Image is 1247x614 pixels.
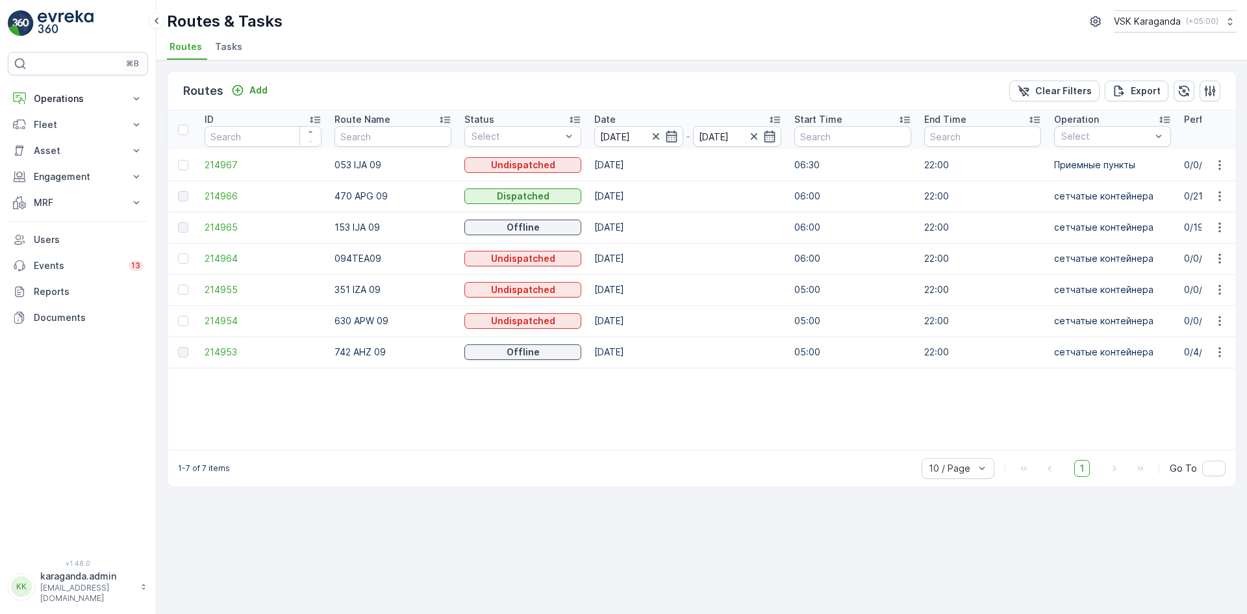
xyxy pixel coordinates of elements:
[594,126,683,147] input: dd/mm/yyyy
[205,159,321,172] a: 214967
[170,40,202,53] span: Routes
[788,337,918,368] td: 05:00
[34,144,122,157] p: Asset
[178,160,188,170] div: Toggle Row Selected
[918,274,1048,305] td: 22:00
[464,282,581,298] button: Undispatched
[205,252,321,265] a: 214964
[491,314,555,327] p: Undispatched
[34,233,143,246] p: Users
[918,181,1048,212] td: 22:00
[1074,460,1090,477] span: 1
[788,305,918,337] td: 05:00
[491,252,555,265] p: Undispatched
[178,222,188,233] div: Toggle Row Selected
[178,253,188,264] div: Toggle Row Selected
[1048,305,1178,337] td: сетчатыe контейнера
[8,305,148,331] a: Documents
[1048,337,1178,368] td: сетчатыe контейнера
[464,251,581,266] button: Undispatched
[1114,15,1181,28] p: VSK Karaganda
[38,10,94,36] img: logo_light-DOdMpM7g.png
[1184,113,1242,126] p: Performance
[34,311,143,324] p: Documents
[464,188,581,204] button: Dispatched
[1186,16,1218,27] p: ( +05:00 )
[464,157,581,173] button: Undispatched
[205,190,321,203] a: 214966
[788,243,918,274] td: 06:00
[131,261,140,271] p: 13
[8,112,148,138] button: Fleet
[918,305,1048,337] td: 22:00
[794,126,911,147] input: Search
[178,316,188,326] div: Toggle Row Selected
[205,221,321,234] span: 214965
[328,337,458,368] td: 742 AHZ 09
[8,570,148,604] button: KKkaraganda.admin[EMAIL_ADDRESS][DOMAIN_NAME]
[497,190,549,203] p: Dispatched
[464,113,494,126] p: Status
[507,221,540,234] p: Offline
[215,40,242,53] span: Tasks
[8,164,148,190] button: Engagement
[205,283,321,296] span: 214955
[588,274,788,305] td: [DATE]
[328,149,458,181] td: 053 IJA 09
[788,181,918,212] td: 06:00
[34,285,143,298] p: Reports
[1131,84,1161,97] p: Export
[328,243,458,274] td: 094TEA09
[588,212,788,243] td: [DATE]
[8,10,34,36] img: logo
[588,305,788,337] td: [DATE]
[918,212,1048,243] td: 22:00
[588,181,788,212] td: [DATE]
[328,305,458,337] td: 630 APW 09
[8,279,148,305] a: Reports
[491,159,555,172] p: Undispatched
[686,129,690,144] p: -
[205,346,321,359] span: 214953
[1170,462,1197,475] span: Go To
[8,253,148,279] a: Events13
[918,337,1048,368] td: 22:00
[334,113,390,126] p: Route Name
[40,570,134,583] p: karaganda.admin
[788,149,918,181] td: 06:30
[924,126,1041,147] input: Search
[1048,181,1178,212] td: сетчатыe контейнера
[328,181,458,212] td: 470 APG 09
[588,337,788,368] td: [DATE]
[1105,81,1168,101] button: Export
[334,126,451,147] input: Search
[788,212,918,243] td: 06:00
[226,83,273,98] button: Add
[205,113,214,126] p: ID
[1061,130,1151,143] p: Select
[178,191,188,201] div: Toggle Row Selected
[1035,84,1092,97] p: Clear Filters
[491,283,555,296] p: Undispatched
[11,576,32,597] div: KK
[1054,113,1099,126] p: Operation
[205,314,321,327] a: 214954
[328,274,458,305] td: 351 IZA 09
[1048,274,1178,305] td: сетчатыe контейнера
[588,243,788,274] td: [DATE]
[507,346,540,359] p: Offline
[183,82,223,100] p: Routes
[464,344,581,360] button: Offline
[588,149,788,181] td: [DATE]
[472,130,561,143] p: Select
[693,126,782,147] input: dd/mm/yyyy
[249,84,268,97] p: Add
[8,86,148,112] button: Operations
[594,113,616,126] p: Date
[918,149,1048,181] td: 22:00
[1048,212,1178,243] td: сетчатыe контейнера
[8,559,148,567] span: v 1.48.0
